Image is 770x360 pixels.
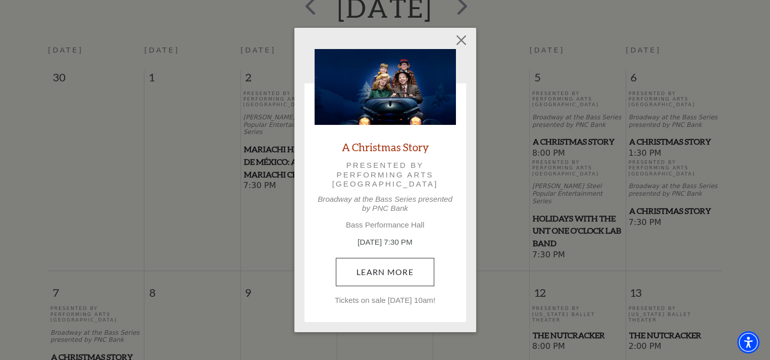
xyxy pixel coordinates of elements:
[315,49,456,125] img: A Christmas Story
[315,220,456,230] p: Bass Performance Hall
[315,195,456,213] p: Broadway at the Bass Series presented by PNC Bank
[737,331,759,353] div: Accessibility Menu
[315,296,456,305] p: Tickets on sale [DATE] 10am!
[315,237,456,248] p: [DATE] 7:30 PM
[451,30,471,50] button: Close
[336,258,434,286] a: December 6, 7:30 PM Learn More Tickets on sale Friday, June 27 at 10am
[342,140,429,154] a: A Christmas Story
[329,161,442,189] p: Presented by Performing Arts [GEOGRAPHIC_DATA]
